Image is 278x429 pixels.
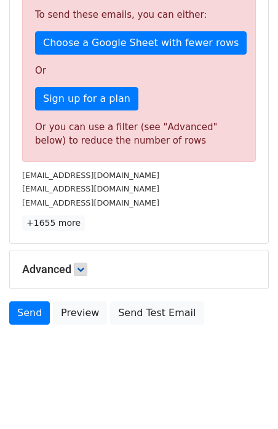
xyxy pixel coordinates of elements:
[22,171,159,180] small: [EMAIL_ADDRESS][DOMAIN_NAME]
[53,301,107,325] a: Preview
[35,120,243,148] div: Or you can use a filter (see "Advanced" below) to reduce the number of rows
[22,215,85,231] a: +1655 more
[9,301,50,325] a: Send
[22,198,159,207] small: [EMAIL_ADDRESS][DOMAIN_NAME]
[35,31,247,55] a: Choose a Google Sheet with fewer rows
[22,184,159,193] small: [EMAIL_ADDRESS][DOMAIN_NAME]
[35,64,243,77] p: Or
[110,301,204,325] a: Send Test Email
[216,370,278,429] iframe: Chat Widget
[35,9,243,21] p: To send these emails, you can either:
[35,87,138,110] a: Sign up for a plan
[22,263,256,276] h5: Advanced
